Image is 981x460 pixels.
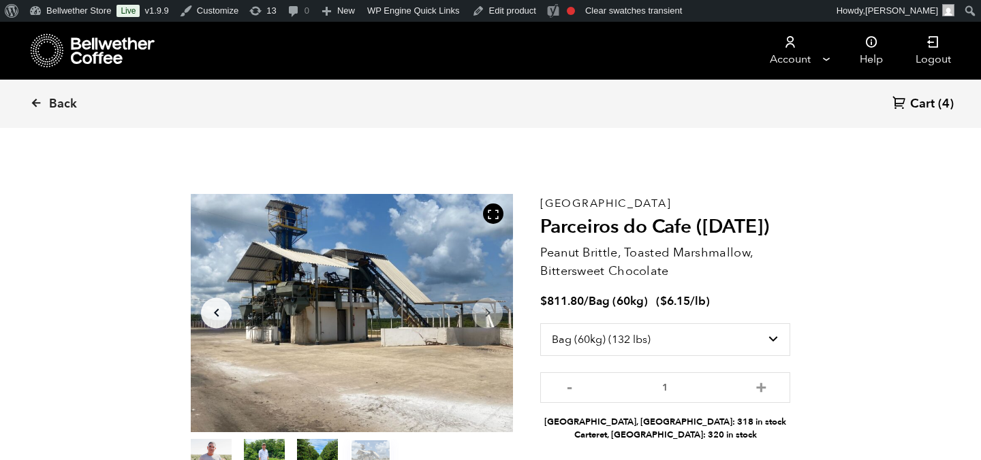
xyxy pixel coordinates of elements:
li: [GEOGRAPHIC_DATA], [GEOGRAPHIC_DATA]: 318 in stock [540,416,790,429]
span: $ [540,293,547,309]
div: Focus keyphrase not set [567,7,575,15]
span: / [584,293,589,309]
a: Cart (4) [892,95,954,114]
a: Live [116,5,140,17]
button: - [561,379,578,393]
bdi: 6.15 [660,293,690,309]
span: ( ) [656,293,710,309]
p: Peanut Brittle, Toasted Marshmallow, Bittersweet Chocolate [540,244,790,280]
span: Bag (60kg) [589,293,648,309]
a: Account [748,22,832,80]
span: (4) [938,96,954,112]
li: Carteret, [GEOGRAPHIC_DATA]: 320 in stock [540,429,790,442]
span: Cart [910,96,935,112]
span: [PERSON_NAME] [865,5,938,16]
span: /lb [690,293,706,309]
bdi: 811.80 [540,293,584,309]
span: $ [660,293,667,309]
span: Back [49,96,77,112]
a: Help [843,22,899,80]
a: Logout [899,22,967,80]
h2: Parceiros do Cafe ([DATE]) [540,216,790,239]
button: + [753,379,770,393]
